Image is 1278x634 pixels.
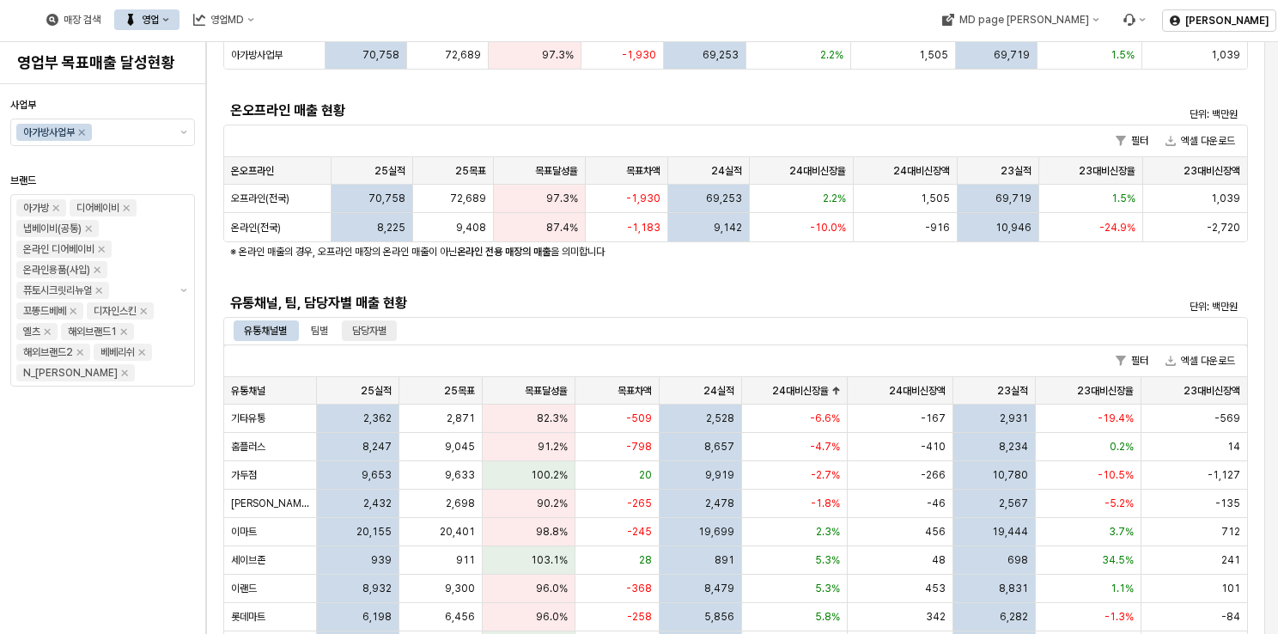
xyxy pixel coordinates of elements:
span: 25실적 [361,384,392,398]
span: -84 [1221,610,1240,624]
span: 2,432 [363,497,392,510]
span: 698 [1007,553,1028,567]
div: 꼬똥드베베 [23,302,66,320]
span: 24대비신장율 [789,164,846,178]
span: -2,720 [1207,221,1240,235]
span: 24실적 [703,384,734,398]
span: -6.6% [810,411,840,425]
div: Remove 아가방사업부 [78,129,85,136]
span: 8,831 [999,582,1028,595]
span: -19.4% [1098,411,1134,425]
span: 453 [925,582,946,595]
div: Remove 냅베이비(공통) [85,225,92,232]
span: 103.1% [531,553,568,567]
span: -167 [921,411,946,425]
span: 8,225 [377,221,405,235]
span: 9,045 [445,440,475,454]
span: 241 [1221,553,1240,567]
div: 담당자별 [342,320,397,341]
span: 2.3% [816,525,840,539]
div: Remove 퓨토시크릿리뉴얼 [95,287,102,294]
span: 롯데마트 [231,610,265,624]
span: 가두점 [231,468,257,482]
span: -1,930 [626,192,660,205]
span: 10,780 [992,468,1028,482]
span: -24.9% [1099,221,1135,235]
div: 온라인 디어베이비 [23,241,94,258]
span: 23실적 [997,384,1028,398]
div: Remove 온라인 디어베이비 [98,246,105,253]
p: 단위: 백만원 [1002,107,1238,122]
span: 온오프라인 [231,164,274,178]
div: Remove 온라인용품(사입) [94,266,100,273]
span: 24대비신장액 [889,384,946,398]
button: 제안 사항 표시 [173,195,194,386]
span: 유통채널 [231,384,265,398]
span: 8,247 [362,440,392,454]
span: 목표달성율 [525,384,568,398]
span: -135 [1215,497,1240,510]
p: ※ 온라인 매출의 경우, 오프라인 매장의 온라인 매출이 아닌 을 의미합니다 [230,244,1070,259]
span: -4.7% [810,440,840,454]
button: 엑셀 다운로드 [1159,131,1242,151]
span: 456 [925,525,946,539]
div: Remove 베베리쉬 [138,349,145,356]
div: 해외브랜드2 [23,344,73,361]
strong: 온라인 전용 매장의 매출 [457,246,551,258]
div: Remove 꼬똥드베베 [70,308,76,314]
span: 2,528 [706,411,734,425]
div: 아가방사업부 [23,124,75,141]
span: 101 [1221,582,1240,595]
span: 2.2% [823,192,846,205]
span: 브랜드 [10,174,36,186]
main: App Frame [206,42,1278,634]
span: 28 [639,553,652,567]
span: 1,505 [919,48,948,62]
p: [PERSON_NAME] [1185,14,1269,27]
span: 목표차액 [626,164,660,178]
span: 1,039 [1211,48,1240,62]
span: 2,478 [705,497,734,510]
span: 아가방사업부 [231,48,283,62]
button: MD page [PERSON_NAME] [931,9,1109,30]
div: 디어베이비 [76,199,119,216]
span: 온라인(전국) [231,221,281,235]
span: 8,234 [999,440,1028,454]
span: 1,039 [1211,192,1240,205]
button: 필터 [1109,351,1155,371]
div: 팀별 [311,320,328,341]
div: 팀별 [301,320,338,341]
span: 세이브존 [231,553,265,567]
span: 70,758 [362,48,399,62]
span: 10,946 [995,221,1032,235]
div: Remove 해외브랜드2 [76,349,83,356]
span: -1.3% [1105,610,1134,624]
span: 8,932 [362,582,392,595]
div: Remove N_이야이야오 [121,369,128,376]
button: 매장 검색 [36,9,111,30]
div: 영업MD [183,9,265,30]
span: -1,127 [1208,468,1240,482]
span: 23대비신장율 [1079,164,1135,178]
div: 온라인용품(사입) [23,261,90,278]
span: -798 [626,440,652,454]
span: 6,198 [362,610,392,624]
div: 영업 [142,14,159,26]
span: -245 [627,525,652,539]
span: 342 [926,610,946,624]
span: -10.0% [810,221,846,235]
span: -266 [921,468,946,482]
span: 24대비신장액 [893,164,950,178]
span: 90.2% [537,497,568,510]
span: 14 [1227,440,1240,454]
span: 6,456 [445,610,475,624]
span: 25실적 [374,164,405,178]
span: 97.3% [542,48,574,62]
button: 영업 [114,9,180,30]
span: 20,155 [356,525,392,539]
span: 69,719 [995,192,1032,205]
span: 이마트 [231,525,257,539]
button: [PERSON_NAME] [1162,9,1276,32]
